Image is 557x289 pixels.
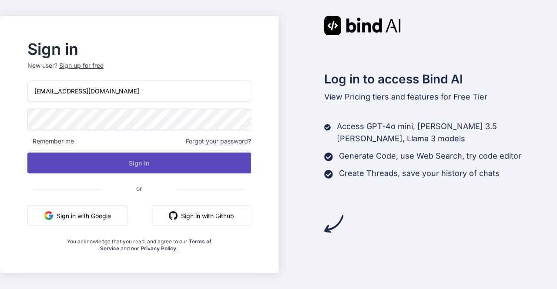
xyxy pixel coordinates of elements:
[324,70,557,88] h2: Log in to access Bind AI
[27,137,74,146] span: Remember me
[65,233,214,252] div: You acknowledge that you read, and agree to our and our
[337,120,557,145] p: Access GPT-4o mini, [PERSON_NAME] 3.5 [PERSON_NAME], Llama 3 models
[101,178,177,199] span: or
[324,91,557,103] p: tiers and features for Free Tier
[27,42,251,56] h2: Sign in
[100,238,211,252] a: Terms of Service
[339,150,521,162] p: Generate Code, use Web Search, try code editor
[324,92,370,101] span: View Pricing
[339,167,500,179] p: Create Threads, save your history of chats
[27,80,251,102] input: Login or Email
[169,211,178,220] img: github
[27,61,251,80] p: New user?
[186,137,251,146] span: Forgot your password?
[141,245,178,252] a: Privacy Policy.
[59,61,104,70] div: Sign up for free
[27,205,128,226] button: Sign in with Google
[324,214,343,233] img: arrow
[44,211,53,220] img: google
[324,16,401,35] img: Bind AI logo
[152,205,251,226] button: Sign in with Github
[27,153,251,173] button: Sign In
